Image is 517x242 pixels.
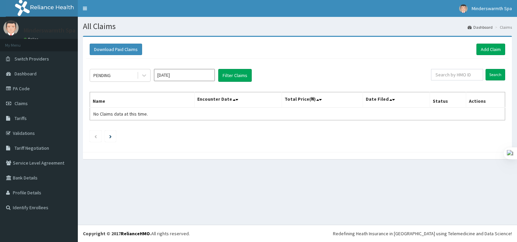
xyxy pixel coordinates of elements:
th: Status [430,92,466,108]
span: No Claims data at this time. [93,111,148,117]
th: Name [90,92,195,108]
span: Minderswarmth Spa [472,5,512,11]
th: Encounter Date [195,92,282,108]
button: Filter Claims [218,69,252,82]
img: User Image [3,20,19,35]
span: Tariffs [15,115,27,121]
a: Online [24,37,40,42]
th: Date Filed [363,92,430,108]
a: Dashboard [468,24,493,30]
div: PENDING [93,72,111,79]
th: Actions [466,92,505,108]
li: Claims [493,24,512,30]
h1: All Claims [83,22,512,31]
p: Minderswarmth Spa [24,27,75,33]
strong: Copyright © 2017 . [83,231,151,237]
span: Switch Providers [15,56,49,62]
span: Claims [15,100,28,106]
span: Dashboard [15,71,37,77]
button: Download Paid Claims [90,44,142,55]
img: User Image [459,4,468,13]
span: Tariff Negotiation [15,145,49,151]
a: Add Claim [476,44,505,55]
input: Search by HMO ID [431,69,483,80]
th: Total Price(₦) [282,92,363,108]
a: Previous page [94,133,97,139]
a: RelianceHMO [121,231,150,237]
div: Redefining Heath Insurance in [GEOGRAPHIC_DATA] using Telemedicine and Data Science! [333,230,512,237]
a: Next page [109,133,112,139]
input: Search [486,69,505,80]
input: Select Month and Year [154,69,215,81]
footer: All rights reserved. [78,225,517,242]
